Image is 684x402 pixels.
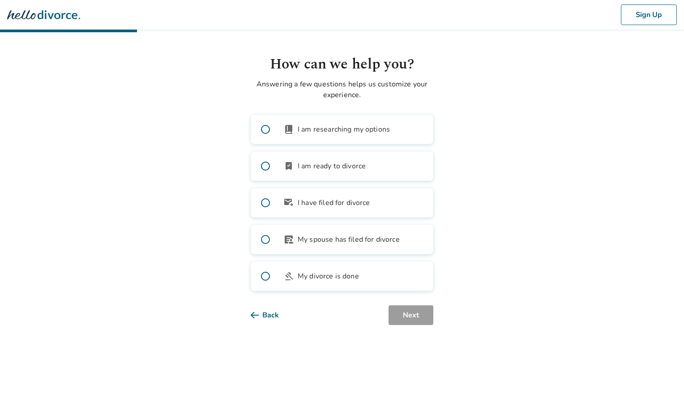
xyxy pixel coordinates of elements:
[298,124,390,135] span: I am researching my options
[283,234,294,245] span: article_person
[389,305,433,325] button: Next
[283,271,294,282] span: gavel
[298,271,359,282] span: My divorce is done
[283,161,294,171] span: bookmark_check
[298,197,370,208] span: I have filed for divorce
[298,234,400,245] span: My spouse has filed for divorce
[251,54,433,75] h1: How can we help you?
[298,161,366,171] span: I am ready to divorce
[283,124,294,135] span: book_2
[251,305,293,325] button: Back
[251,79,433,100] p: Answering a few questions helps us customize your experience.
[639,359,684,402] iframe: Chat Widget
[283,197,294,208] span: outgoing_mail
[621,4,677,25] button: Sign Up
